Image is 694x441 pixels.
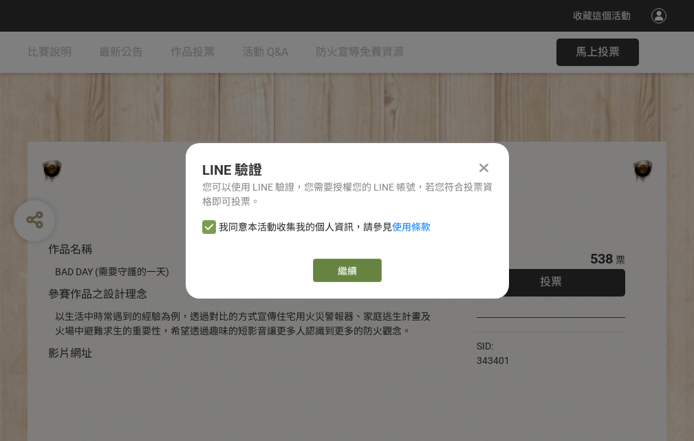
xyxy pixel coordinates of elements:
a: 防火宣導免費資源 [316,32,404,73]
a: 活動 Q&A [242,32,288,73]
span: 我同意本活動收集我的個人資訊，請參見 [219,220,431,235]
span: 收藏這個活動 [573,10,631,21]
button: 馬上投票 [556,39,639,66]
span: 馬上投票 [576,45,620,58]
a: 繼續 [313,259,382,282]
a: 比賽說明 [28,32,72,73]
span: 最新公告 [99,45,143,58]
span: 作品名稱 [48,243,92,256]
span: SID: 343401 [477,341,510,366]
a: 最新公告 [99,32,143,73]
div: BAD DAY (需要守護的一天) [55,265,435,279]
div: LINE 驗證 [202,160,492,180]
span: 防火宣導免費資源 [316,45,404,58]
a: 作品投票 [171,32,215,73]
span: 比賽說明 [28,45,72,58]
span: 538 [590,250,613,267]
span: 影片網址 [48,347,92,360]
span: 參賽作品之設計理念 [48,288,147,301]
span: 票 [616,255,625,266]
div: 您可以使用 LINE 驗證，您需要授權您的 LINE 帳號，若您符合投票資格即可投票。 [202,180,492,209]
span: 投票 [540,275,562,288]
iframe: Facebook Share [513,339,582,353]
a: 使用條款 [392,222,431,233]
div: 以生活中時常遇到的經驗為例，透過對比的方式宣傳住宅用火災警報器、家庭逃生計畫及火場中避難求生的重要性，希望透過趣味的短影音讓更多人認識到更多的防火觀念。 [55,310,435,338]
span: 作品投票 [171,45,215,58]
span: 活動 Q&A [242,45,288,58]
